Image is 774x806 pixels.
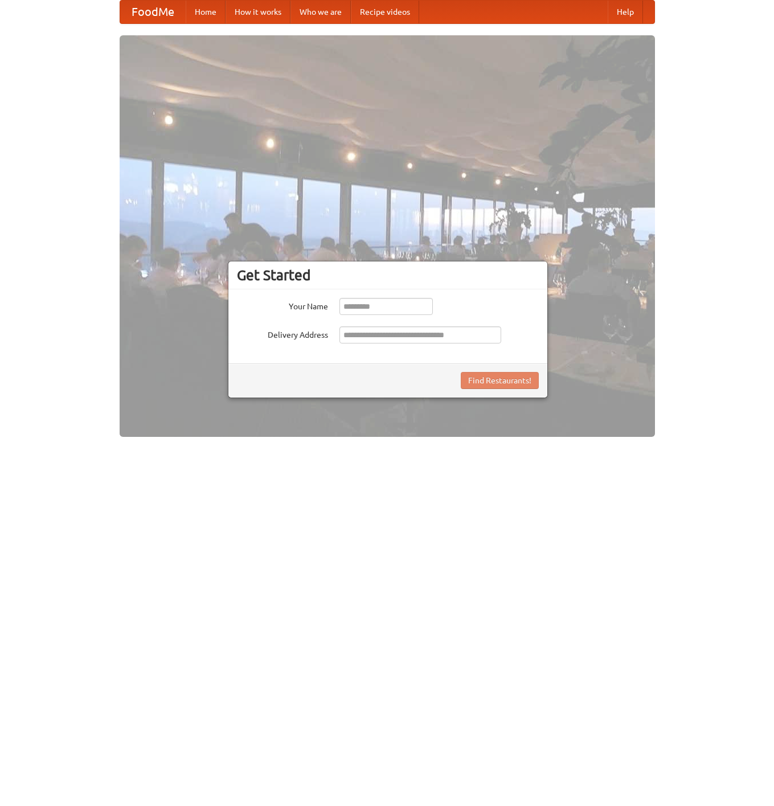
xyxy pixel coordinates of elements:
[226,1,290,23] a: How it works
[237,326,328,341] label: Delivery Address
[186,1,226,23] a: Home
[120,1,186,23] a: FoodMe
[237,298,328,312] label: Your Name
[237,267,539,284] h3: Get Started
[351,1,419,23] a: Recipe videos
[290,1,351,23] a: Who we are
[608,1,643,23] a: Help
[461,372,539,389] button: Find Restaurants!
